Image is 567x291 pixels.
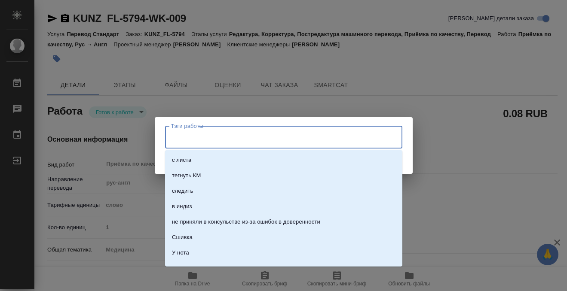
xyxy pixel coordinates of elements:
p: не приняли в консульстве из-за ошибок в доверенности [172,218,320,226]
p: с листа [172,156,191,164]
p: в индиз [172,202,192,211]
p: тегнуть КМ [172,171,201,180]
p: Сшивка [172,233,193,242]
p: У нота [172,249,189,257]
p: сшивка [172,264,191,273]
p: следить [172,187,193,195]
